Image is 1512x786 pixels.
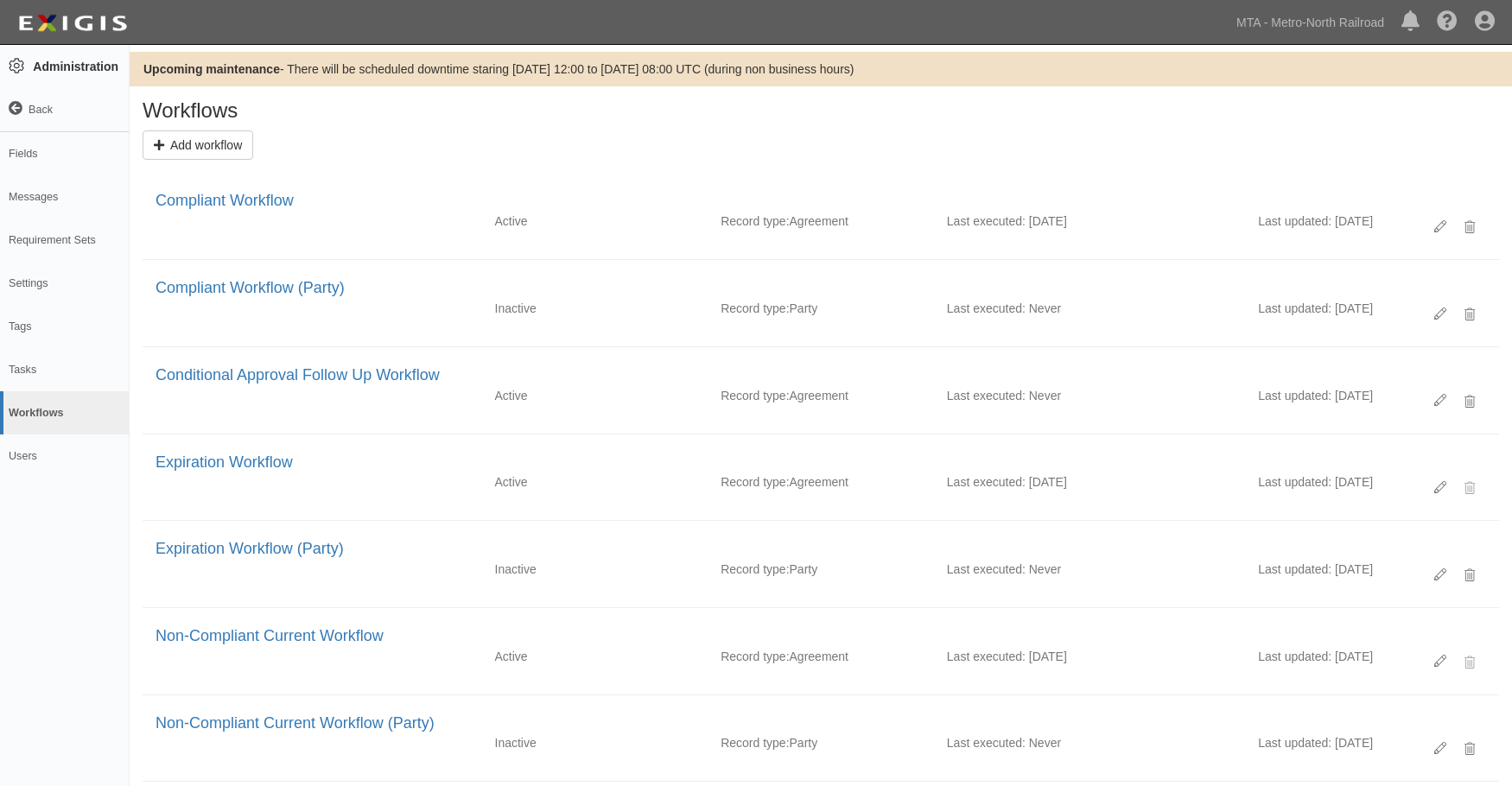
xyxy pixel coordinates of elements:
div: Last executed: Never [934,300,1160,317]
div: Active [482,387,708,404]
div: Non-Compliant Current Workflow (Party) [156,713,1486,735]
div: - There will be scheduled downtime staring [DATE] 12:00 to [DATE] 08:00 UTC (during non business ... [130,60,1512,78]
div: Inactive [482,300,708,317]
a: Add workflow [143,130,253,160]
div: Delete Workflow [1453,387,1486,416]
div: Record type:Agreement [708,473,934,491]
i: Help Center - Complianz [1437,12,1458,33]
div: Conditional Approval Follow Up Workflow [156,364,1486,387]
div: Non-Compliant Current Workflow [156,625,1486,648]
strong: Administration [33,60,118,73]
div: Last executed: [DATE] [934,648,1160,665]
div: Inactive [482,734,708,751]
a: Edit workflow [1421,218,1446,235]
a: Edit workflow [1421,479,1446,496]
div: Record type:Agreement [708,387,934,404]
div: Delete Workflow [1453,212,1486,242]
div: Compliant Workflow (Party) [156,277,1486,300]
a: Expiration Workflow [156,453,293,471]
a: Non-Compliant Current Workflow [156,627,384,644]
a: Non-Compliant Current Workflow (Party) [156,714,435,732]
div: Record type:Party [708,561,934,578]
a: Compliant Workflow [156,192,294,209]
div: Last executed: [DATE] [934,212,1160,230]
div: This workflow is currently running on active records. Please cancel the workflow for all schedule... [1453,473,1486,503]
div: Compliant Workflow [156,190,1486,212]
div: Last updated: [DATE] [1258,300,1373,317]
div: Last executed: Never [934,734,1160,751]
div: Last updated: [DATE] [1258,212,1373,230]
a: Edit workflow [1421,566,1446,583]
b: Upcoming maintenance [143,62,280,76]
div: Inactive [482,561,708,578]
div: Record type:Agreement [708,212,934,230]
div: Last executed: Never [934,561,1160,578]
div: Last executed: [DATE] [934,473,1160,491]
div: Active [482,648,708,665]
div: Active [482,212,708,230]
a: Edit workflow [1421,739,1446,757]
div: Last updated: [DATE] [1258,734,1373,751]
div: Last executed: Never [934,387,1160,404]
div: Expiration Workflow [156,452,1486,474]
h1: Workflows [143,99,1499,122]
a: Compliant Workflow (Party) [156,279,345,296]
div: Record type:Party [708,734,934,751]
div: Delete Workflow [1453,561,1486,590]
div: Last updated: [DATE] [1258,387,1373,404]
div: Active [482,473,708,491]
div: Delete Workflow [1453,300,1486,329]
a: Edit workflow [1421,652,1446,669]
div: Delete Workflow [1453,734,1486,764]
a: Edit workflow [1421,305,1446,322]
div: Last updated: [DATE] [1258,473,1373,491]
div: Record type:Agreement [708,648,934,665]
a: Expiration Workflow (Party) [156,540,344,557]
div: Last updated: [DATE] [1258,648,1373,665]
div: This workflow is currently running on active records. Please cancel the workflow for all schedule... [1453,648,1486,677]
a: Conditional Approval Follow Up Workflow [156,366,440,383]
a: MTA - Metro-North Railroad [1228,5,1393,40]
a: Edit workflow [1421,391,1446,409]
div: Expiration Workflow (Party) [156,538,1486,561]
div: Last updated: [DATE] [1258,561,1373,578]
img: logo-5460c22ac91f19d4615b14bd174203de0afe785f0fc80cf4dbbc73dc1793850b.png [13,8,132,39]
div: Record type:Party [708,300,934,317]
